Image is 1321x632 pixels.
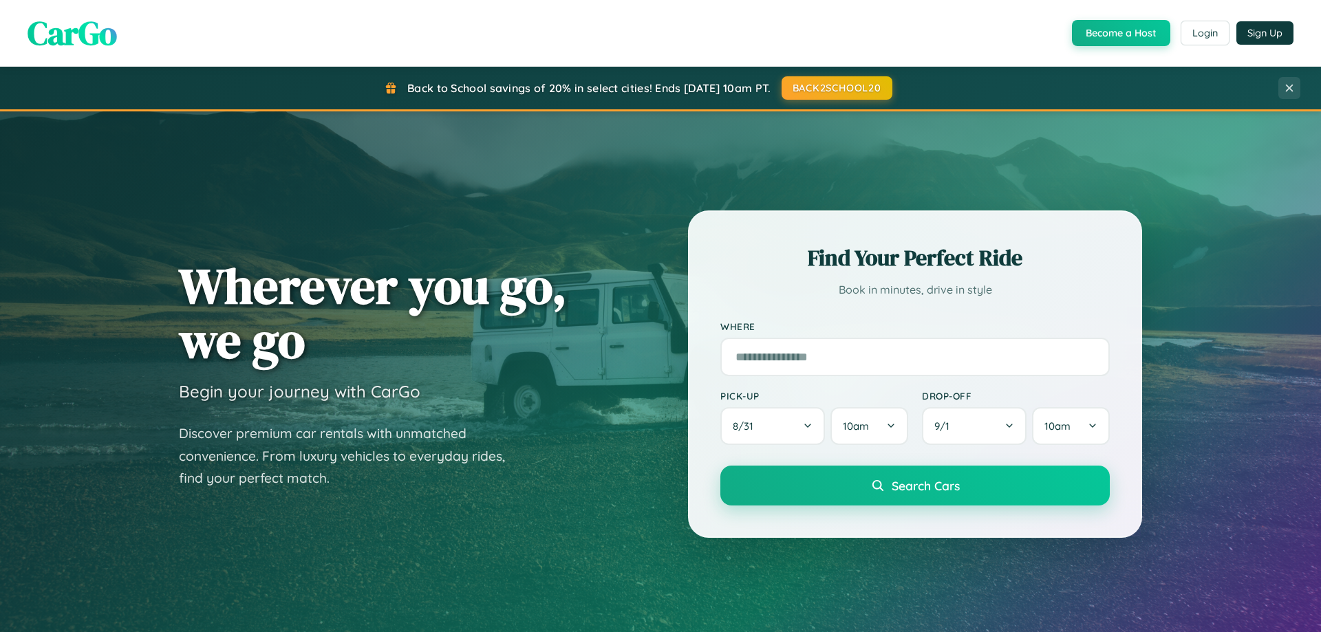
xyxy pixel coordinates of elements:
button: BACK2SCHOOL20 [782,76,892,100]
h2: Find Your Perfect Ride [720,243,1110,273]
button: 10am [1032,407,1110,445]
button: 9/1 [922,407,1027,445]
h1: Wherever you go, we go [179,259,567,367]
p: Book in minutes, drive in style [720,280,1110,300]
span: 9 / 1 [934,419,956,433]
button: 8/31 [720,407,825,445]
span: 10am [843,419,869,433]
button: Become a Host [1072,20,1170,46]
span: Back to School savings of 20% in select cities! Ends [DATE] 10am PT. [407,81,771,95]
span: Search Cars [892,478,960,493]
button: Search Cars [720,466,1110,505]
button: 10am [830,407,908,445]
label: Pick-up [720,390,908,402]
p: Discover premium car rentals with unmatched convenience. From luxury vehicles to everyday rides, ... [179,422,523,490]
span: 10am [1044,419,1071,433]
span: 8 / 31 [733,419,760,433]
label: Drop-off [922,390,1110,402]
label: Where [720,320,1110,332]
h3: Begin your journey with CarGo [179,381,420,402]
span: CarGo [28,10,117,56]
button: Sign Up [1236,21,1293,45]
button: Login [1181,21,1229,45]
